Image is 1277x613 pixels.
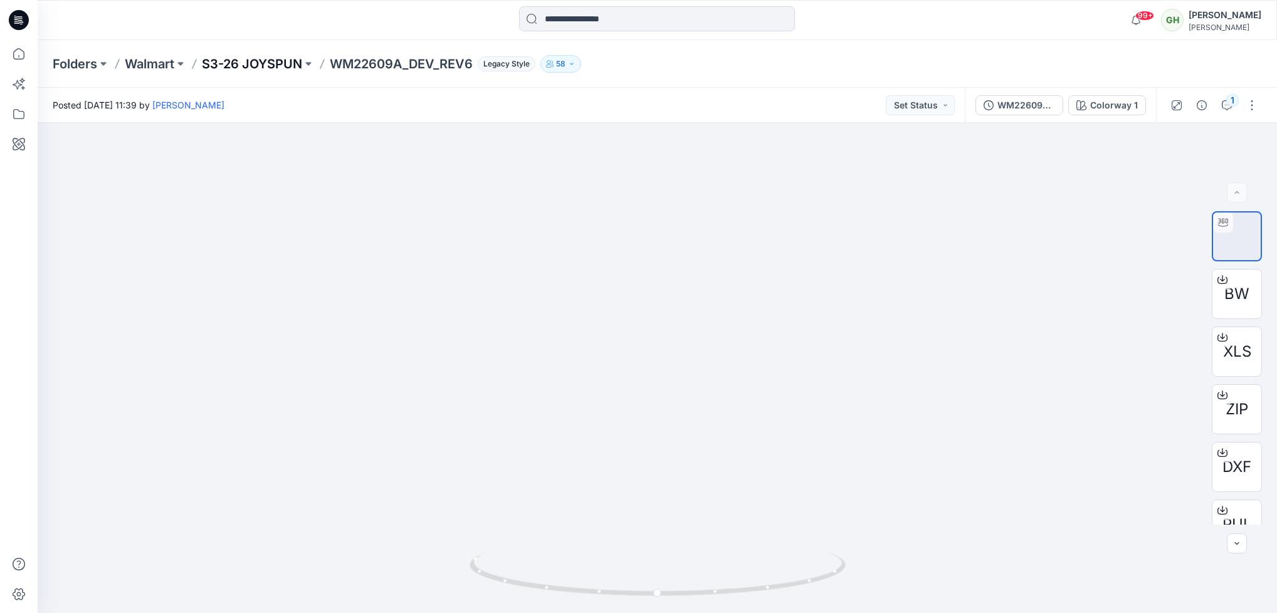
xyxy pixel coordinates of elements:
span: Posted [DATE] 11:39 by [53,98,224,112]
span: 99+ [1135,11,1154,21]
span: ZIP [1226,398,1248,421]
a: S3-26 JOYSPUN [202,55,302,73]
img: turntable-24-09-2025-06:10:09 [1213,212,1261,260]
button: Legacy Style [473,55,535,73]
div: [PERSON_NAME] [1189,23,1261,32]
span: RUL [1222,513,1252,536]
div: [PERSON_NAME] [1189,8,1261,23]
div: Colorway 1 [1090,98,1138,112]
a: Walmart [125,55,174,73]
button: Details [1192,95,1212,115]
div: 1 [1226,94,1239,107]
span: DXF [1222,456,1251,478]
span: Legacy Style [478,56,535,71]
div: WM22609A_DEV_REV6 [997,98,1055,112]
p: WM22609A_DEV_REV6 [330,55,473,73]
button: WM22609A_DEV_REV6 [975,95,1063,115]
div: GH [1161,9,1184,31]
a: [PERSON_NAME] [152,100,224,110]
span: BW [1224,283,1249,305]
span: XLS [1223,340,1251,363]
a: Folders [53,55,97,73]
button: 1 [1217,95,1237,115]
button: Colorway 1 [1068,95,1146,115]
p: 58 [556,57,565,71]
button: 58 [540,55,581,73]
